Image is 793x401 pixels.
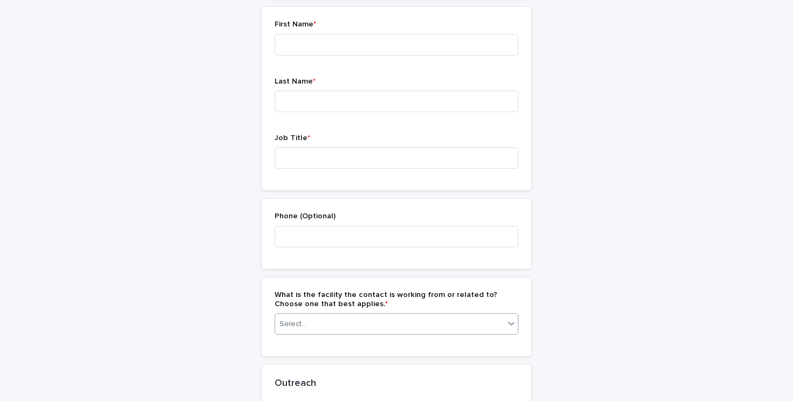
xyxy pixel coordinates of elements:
span: Job Title [275,134,310,142]
span: First Name [275,20,316,28]
div: Select... [279,319,306,330]
span: What is the facility the contact is working from or related to? Choose one that best applies. [275,291,497,308]
span: Last Name [275,78,316,85]
span: Phone (Optional) [275,212,336,220]
h2: Outreach [275,378,316,390]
